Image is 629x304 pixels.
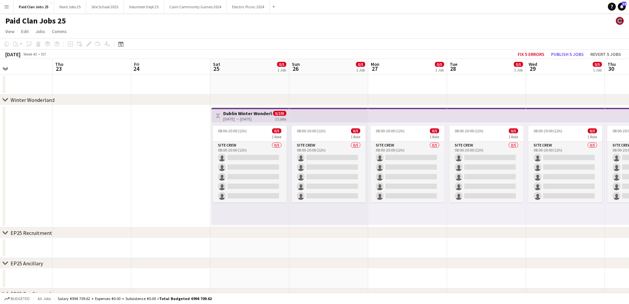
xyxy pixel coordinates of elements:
a: Comms [49,27,69,36]
span: 08:00-20:00 (12h) [534,128,562,133]
app-card-role: Site Crew0/508:00-20:00 (12h) [370,142,444,202]
div: Winter Wonderland [11,97,54,103]
div: 1 Job [277,67,286,72]
span: 0/5 [272,128,281,133]
button: Electric Picnic 2024 [227,0,270,13]
span: 08:00-20:00 (12h) [376,128,404,133]
div: Salary €994 709.62 + Expenses €0.00 + Subsistence €0.00 = [58,296,212,301]
span: Week 43 [22,52,38,57]
a: Edit [18,27,31,36]
a: Jobs [33,27,48,36]
span: 14 [622,2,626,6]
button: Paid Clan Jobs 25 [14,0,54,13]
div: IST [41,52,46,57]
span: 0/5 [351,128,360,133]
span: 0/5 [509,128,518,133]
span: 26 [291,65,300,72]
a: View [3,27,17,36]
span: 08:00-20:00 (12h) [455,128,483,133]
span: 1 Role [508,134,518,139]
span: 08:00-20:00 (12h) [218,128,247,133]
span: 1 Role [351,134,360,139]
app-card-role: Site Crew0/508:00-20:00 (12h) [528,142,602,202]
span: 0/5 [514,62,523,67]
span: Mon [371,61,379,67]
span: 30 [607,65,616,72]
span: 1 Role [430,134,439,139]
button: Fix 5 errors [515,50,547,59]
span: 0/5 [588,128,597,133]
span: 1 Role [272,134,281,139]
span: 23 [54,65,63,72]
div: [DATE] → [DATE] [223,116,272,121]
span: 08:00-20:00 (12h) [297,128,326,133]
h3: Dublin Winter Wonderland Build [223,110,272,116]
button: Nord Jobs 25 [54,0,86,13]
span: 0/5 [435,62,444,67]
span: Wed [529,61,537,67]
app-user-avatar: Staffing Department [616,17,624,25]
div: 1 Job [356,67,365,72]
div: 1 Job [435,67,444,72]
span: All jobs [36,296,52,301]
div: EP25 Ancillary [11,260,43,267]
span: 1 Role [587,134,597,139]
div: 21 jobs [275,116,286,121]
app-job-card: 08:00-20:00 (12h)0/51 RoleSite Crew0/508:00-20:00 (12h) [449,126,523,202]
button: Budgeted [3,295,31,302]
button: Publish 5 jobs [548,50,586,59]
span: 0/5 [430,128,439,133]
div: 1 Job [514,67,523,72]
div: [DATE] [5,51,20,58]
app-card-role: Site Crew0/508:00-20:00 (12h) [292,142,366,202]
button: Revert 5 jobs [588,50,624,59]
app-job-card: 08:00-20:00 (12h)0/51 RoleSite Crew0/508:00-20:00 (12h) [213,126,287,202]
div: EP25 Day Stewards [11,290,53,297]
button: Site School 2025 [86,0,124,13]
span: 0/5 [593,62,602,67]
span: Sat [213,61,220,67]
span: Fri [134,61,139,67]
div: 1 Job [593,67,602,72]
span: 29 [528,65,537,72]
span: Tue [450,61,457,67]
span: Comms [52,28,67,34]
button: Volunteer Dept 25 [124,0,164,13]
app-job-card: 08:00-20:00 (12h)0/51 RoleSite Crew0/508:00-20:00 (12h) [292,126,366,202]
span: Total Budgeted €994 709.62 [159,296,212,301]
span: 25 [212,65,220,72]
span: Jobs [35,28,45,34]
app-job-card: 08:00-20:00 (12h)0/51 RoleSite Crew0/508:00-20:00 (12h) [370,126,444,202]
span: View [5,28,15,34]
span: Budgeted [11,296,30,301]
span: 27 [370,65,379,72]
span: 28 [449,65,457,72]
a: 14 [618,3,626,11]
span: 0/5 [277,62,286,67]
span: Sun [292,61,300,67]
app-job-card: 08:00-20:00 (12h)0/51 RoleSite Crew0/508:00-20:00 (12h) [528,126,602,202]
span: 0/5 [356,62,365,67]
app-card-role: Site Crew0/508:00-20:00 (12h) [449,142,523,202]
app-card-role: Site Crew0/508:00-20:00 (12h) [213,142,287,202]
span: Edit [21,28,29,34]
div: EP25 Recruitment [11,230,52,236]
span: Thu [608,61,616,67]
button: Cairn Community Games 2024 [164,0,227,13]
span: 0/105 [273,111,286,116]
h1: Paid Clan Jobs 25 [5,16,66,26]
span: 24 [133,65,139,72]
span: Thu [55,61,63,67]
